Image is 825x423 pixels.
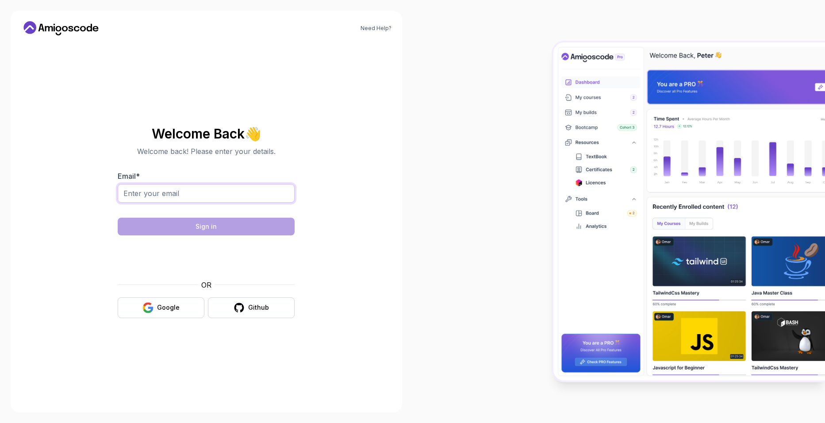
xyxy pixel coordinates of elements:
a: Home link [21,21,101,35]
div: Sign in [196,222,217,231]
button: Google [118,297,204,318]
button: Github [208,297,295,318]
iframe: Widget containing checkbox for hCaptcha security challenge [139,241,273,274]
a: Need Help? [361,25,391,32]
img: Amigoscode Dashboard [553,42,825,381]
span: 👋 [243,124,264,143]
div: Google [157,303,180,312]
p: OR [201,280,211,290]
div: Github [248,303,269,312]
input: Enter your email [118,184,295,203]
h2: Welcome Back [118,127,295,141]
button: Sign in [118,218,295,235]
p: Welcome back! Please enter your details. [118,146,295,157]
label: Email * [118,172,140,181]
